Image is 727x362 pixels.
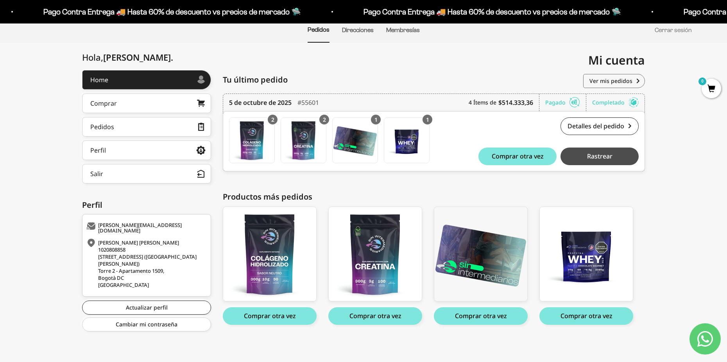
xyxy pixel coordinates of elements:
[229,118,274,163] img: Translation missing: es.Colágeno Hidrolizado - 300g
[223,207,317,301] a: Colágeno Hidrolizado - 300g
[281,118,326,163] img: Translation missing: es.Creatina Monohidrato - 300g
[82,70,211,90] a: Home
[342,27,374,33] a: Direcciones
[319,115,329,124] div: 2
[560,148,639,165] button: Rastrear
[223,191,645,203] div: Productos más pedidos
[90,77,108,83] div: Home
[297,94,319,111] div: #55601
[592,94,639,111] div: Completado
[434,207,528,301] a: Membresía Anual
[308,26,329,33] a: Pedidos
[90,124,114,130] div: Pedidos
[82,94,211,113] a: Comprar
[384,117,430,163] a: Proteína Whey - Chocolate - Chocolate / 5 libras (2280g)
[40,5,297,18] p: Pago Contra Entrega 🚚 Hasta 60% de descuento vs precios de mercado 🛸
[223,307,317,325] button: Comprar otra vez
[82,301,211,315] a: Actualizar perfil
[371,115,381,124] div: 1
[587,153,612,159] span: Rastrear
[229,98,292,107] time: 5 de octubre de 2025
[560,117,639,135] a: Detalles del pedido
[281,117,326,163] a: Creatina Monohidrato - 300g
[82,164,211,184] button: Salir
[469,94,539,111] div: 4 Ítems de
[82,199,211,211] div: Perfil
[171,51,173,63] span: .
[333,118,378,163] img: Translation missing: es.Membresía Anual
[229,117,275,163] a: Colágeno Hidrolizado - 300g
[223,74,288,86] span: Tu último pedido
[539,207,633,301] a: Proteína Whey - Chocolate - Chocolate / 5 libras (2280g)
[332,117,378,163] a: Membresía Anual
[702,85,721,94] a: 0
[86,239,205,288] div: [PERSON_NAME] [PERSON_NAME] 1020808858 [STREET_ADDRESS] ([GEOGRAPHIC_DATA][PERSON_NAME]) Torre 2 ...
[545,94,586,111] div: Pagado
[268,115,278,124] div: 2
[90,147,106,153] div: Perfil
[434,307,528,325] button: Comprar otra vez
[90,171,103,177] div: Salir
[583,74,645,88] a: Ver mis pedidos
[434,207,527,301] img: b091a5be-4bb1-4136-881d-32454b4358fa_1_large.png
[82,317,211,331] a: Cambiar mi contraseña
[698,77,707,86] mark: 0
[223,207,316,301] img: colageno_01_e03c224b-442a-42c4-94f4-6330c5066a10_large.png
[384,118,429,163] img: Translation missing: es.Proteína Whey - Chocolate - Chocolate / 5 libras (2280g)
[82,117,211,137] a: Pedidos
[328,307,422,325] button: Comprar otra vez
[588,52,645,68] span: Mi cuenta
[90,100,117,106] div: Comprar
[82,140,211,160] a: Perfil
[82,52,173,62] div: Hola,
[86,222,205,233] div: [PERSON_NAME][EMAIL_ADDRESS][DOMAIN_NAME]
[492,153,544,159] span: Comprar otra vez
[478,148,557,165] button: Comprar otra vez
[540,207,633,301] img: whey-chocolate_5LB-front_large.png
[386,27,420,33] a: Membresías
[329,207,422,301] img: creatina_01_f8c850de-56c9-42bd-8a2b-28abf4b4f044_large.png
[498,98,533,107] b: $514.333,36
[655,27,692,33] a: Cerrar sesión
[539,307,633,325] button: Comprar otra vez
[423,115,432,124] div: 1
[360,5,618,18] p: Pago Contra Entrega 🚚 Hasta 60% de descuento vs precios de mercado 🛸
[103,51,173,63] span: [PERSON_NAME]
[328,207,422,301] a: Creatina Monohidrato - 300g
